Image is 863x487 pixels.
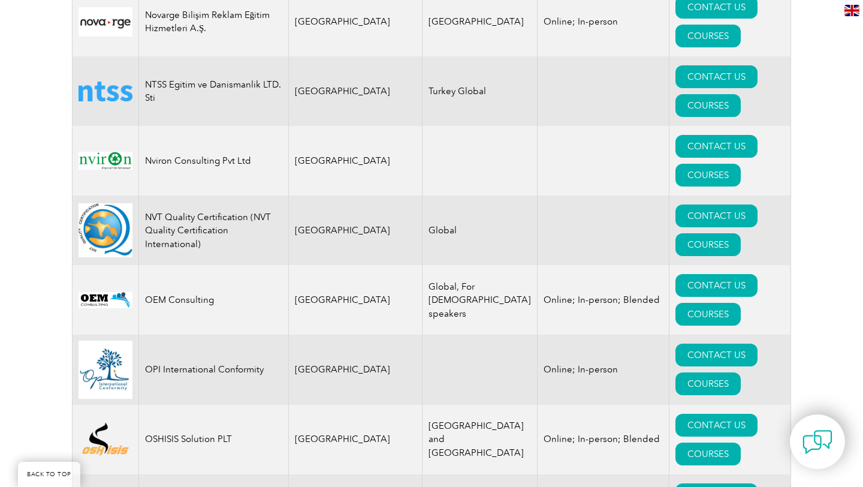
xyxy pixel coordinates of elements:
[289,405,423,474] td: [GEOGRAPHIC_DATA]
[675,205,758,227] a: CONTACT US
[289,126,423,196] td: [GEOGRAPHIC_DATA]
[289,335,423,404] td: [GEOGRAPHIC_DATA]
[537,405,669,474] td: Online; In-person; Blended
[675,274,758,297] a: CONTACT US
[675,135,758,158] a: CONTACT US
[844,5,859,16] img: en
[675,233,741,256] a: COURSES
[675,25,741,47] a: COURSES
[675,414,758,437] a: CONTACT US
[79,203,132,257] img: f8318ad0-2dc2-eb11-bacc-0022481832e0-logo.png
[79,341,132,398] img: 215d9ff6-1cd1-ef11-a72f-002248108aed-logo.jpg
[289,265,423,335] td: [GEOGRAPHIC_DATA]
[675,344,758,366] a: CONTACT US
[675,303,741,326] a: COURSES
[537,335,669,404] td: Online; In-person
[139,126,289,196] td: Nviron Consulting Pvt Ltd
[675,65,758,88] a: CONTACT US
[79,152,132,170] img: 8c6e383d-39a3-ec11-983f-002248154ade-logo.jpg
[289,196,423,265] td: [GEOGRAPHIC_DATA]
[79,7,132,37] img: 57350245-2fe8-ed11-8848-002248156329-logo.jpg
[139,335,289,404] td: OPI International Conformity
[675,164,741,187] a: COURSES
[139,265,289,335] td: OEM Consulting
[537,265,669,335] td: Online; In-person; Blended
[139,405,289,474] td: OSHISIS Solution PLT
[675,372,741,395] a: COURSES
[422,405,537,474] td: [GEOGRAPHIC_DATA] and [GEOGRAPHIC_DATA]
[18,462,80,487] a: BACK TO TOP
[79,82,132,101] img: bab05414-4b4d-ea11-a812-000d3a79722d-logo.png
[79,422,132,458] img: 5113d4a1-7437-ef11-a316-00224812a81c-logo.png
[139,56,289,126] td: NTSS Egitim ve Danismanlik LTD. Sti
[289,56,423,126] td: [GEOGRAPHIC_DATA]
[675,443,741,465] a: COURSES
[139,196,289,265] td: NVT Quality Certification (NVT Quality Certification International)
[802,427,832,457] img: contact-chat.png
[79,292,132,308] img: 931107cc-606f-eb11-a812-00224815377e-logo.png
[675,94,741,117] a: COURSES
[422,196,537,265] td: Global
[422,56,537,126] td: Turkey Global
[422,265,537,335] td: Global, For [DEMOGRAPHIC_DATA] speakers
